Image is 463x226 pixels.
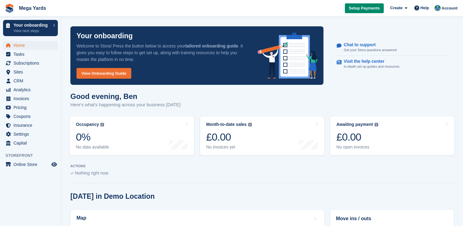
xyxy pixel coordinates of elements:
[76,131,109,143] div: 0%
[3,130,58,138] a: menu
[330,116,454,155] a: Awaiting payment £0.00 No open invoices
[3,139,58,147] a: menu
[77,32,133,40] p: Your onboarding
[336,145,378,150] div: No open invoices
[206,122,247,127] div: Month-to-date sales
[3,112,58,121] a: menu
[13,94,50,103] span: Invoices
[77,43,248,63] p: Welcome to Stora! Press the button below to access your . It gives you easy to follow steps to ge...
[3,77,58,85] a: menu
[420,5,429,11] span: Help
[13,160,50,169] span: Online Store
[3,50,58,58] a: menu
[13,112,50,121] span: Coupons
[258,33,318,79] img: onboarding-info-6c161a55d2c0e0a8cae90662b2fe09162a5109e8cc188191df67fb4f79e88e88.svg
[3,41,58,50] a: menu
[337,56,448,72] a: Visit the help center In-depth set up guides and resources.
[13,139,50,147] span: Capital
[70,192,155,201] h2: [DATE] in Demo Location
[75,171,108,175] span: Nothing right now
[70,92,181,100] h1: Good evening, Ben
[13,59,50,67] span: Subscriptions
[442,5,457,11] span: Account
[76,145,109,150] div: No data available
[13,85,50,94] span: Analytics
[344,47,397,53] p: Get your Stora questions answered.
[77,215,86,221] h2: Map
[336,122,373,127] div: Awaiting payment
[206,145,252,150] div: No invoices yet
[344,64,400,69] p: In-depth set up guides and resources.
[13,121,50,130] span: Insurance
[345,3,384,13] a: Setup Payments
[5,4,14,13] img: stora-icon-8386f47178a22dfd0bd8f6a31ec36ba5ce8667c1dd55bd0f319d3a0aa187defe.svg
[3,20,58,36] a: Your onboarding View next steps
[70,116,194,155] a: Occupancy 0% No data available
[100,123,104,126] img: icon-info-grey-7440780725fd019a000dd9b08b2336e03edf1995a4989e88bcd33f0948082b44.svg
[349,5,380,11] span: Setup Payments
[3,68,58,76] a: menu
[200,116,324,155] a: Month-to-date sales £0.00 No invoices yet
[248,123,252,126] img: icon-info-grey-7440780725fd019a000dd9b08b2336e03edf1995a4989e88bcd33f0948082b44.svg
[13,50,50,58] span: Tasks
[435,5,441,11] img: Ben Ainscough
[13,77,50,85] span: CRM
[13,103,50,112] span: Pricing
[77,68,131,79] a: View Onboarding Guide
[336,131,378,143] div: £0.00
[76,122,99,127] div: Occupancy
[336,215,448,222] h2: Move ins / outs
[3,103,58,112] a: menu
[344,59,395,64] p: Visit the help center
[3,59,58,67] a: menu
[390,5,402,11] span: Create
[3,160,58,169] a: menu
[13,130,50,138] span: Settings
[6,153,61,159] span: Storefront
[13,41,50,50] span: Home
[337,39,448,56] a: Chat to support Get your Stora questions answered.
[344,42,392,47] p: Chat to support
[185,43,238,48] strong: tailored onboarding guide
[206,131,252,143] div: £0.00
[70,164,454,168] p: ACTIONS
[3,85,58,94] a: menu
[3,121,58,130] a: menu
[3,94,58,103] a: menu
[13,28,50,34] p: View next steps
[13,68,50,76] span: Sites
[13,23,50,27] p: Your onboarding
[70,172,74,175] img: blank_slate_check_icon-ba018cac091ee9be17c0a81a6c232d5eb81de652e7a59be601be346b1b6ddf79.svg
[50,161,58,168] a: Preview store
[17,3,49,13] a: Mega Yards
[70,101,181,108] p: Here's what's happening across your business [DATE]
[375,123,378,126] img: icon-info-grey-7440780725fd019a000dd9b08b2336e03edf1995a4989e88bcd33f0948082b44.svg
